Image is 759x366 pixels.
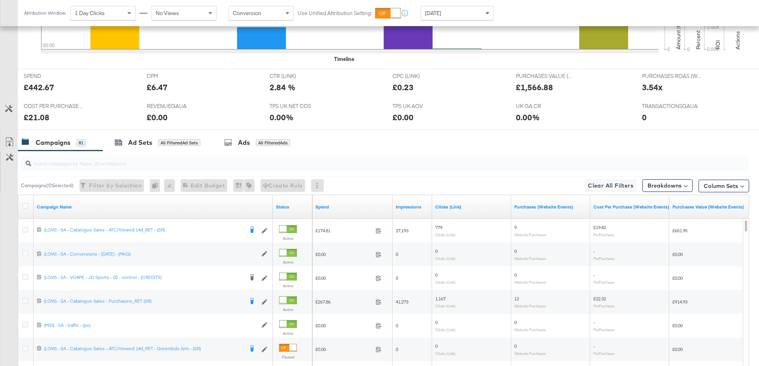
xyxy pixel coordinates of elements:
sub: Per Purchase [593,351,614,356]
span: REVENUEGAUA [147,102,206,110]
button: Breakdowns [642,179,693,192]
sub: Clicks (Link) [435,232,455,237]
span: 9 [514,224,517,230]
span: 0 [396,251,398,257]
div: Attribution Window: [24,10,66,16]
div: (LOW) - SA - Catalogue Sales - ATC/Viewed 14d_RET - (SR) [44,227,244,233]
span: 0 [396,275,398,281]
span: £914.93 [672,299,687,305]
sub: Website Purchases [514,327,546,332]
span: TPS UK AOV [393,102,452,110]
span: £0.00 [315,251,372,257]
sub: Clicks (Link) [435,303,455,308]
div: (LOW) - SA - VO4PE - JD Sports - 02 - control - (CREDITS) [44,274,244,281]
label: Paused [279,355,297,360]
sub: Website Purchases [514,232,546,237]
span: £651.95 [672,228,687,233]
span: [DATE] [425,9,441,17]
sub: Per Purchase [593,256,614,261]
span: 27,193 [396,228,408,233]
div: £1,566.88 [516,82,553,93]
label: Active [279,331,297,336]
label: Use Unified Attribution Setting: [298,9,372,17]
a: (MID) - SA - traffic - (ps) [44,322,257,329]
span: CTR (LINK) [270,72,329,80]
span: 0 [396,322,398,328]
span: £0.00 [315,322,372,328]
span: - [593,248,595,254]
span: £0.00 [672,275,683,281]
sub: Clicks (Link) [435,256,455,261]
span: PURCHASES VALUE (WEBSITE EVENTS) [516,72,575,80]
a: Shows the current state of your Ad Campaign. [276,204,309,210]
span: £19.42 [593,224,606,230]
text: Amount (GBP) [675,15,682,49]
span: 0 [514,343,517,349]
span: £0.00 [315,275,372,281]
a: (LOW) - SA - Catalogue Sales - Purchasers_RET (SR) [44,298,244,306]
div: 0 [642,112,647,123]
div: 81 [76,139,86,146]
a: The average cost for each purchase tracked by your Custom Audience pixel on your website after pe... [593,204,669,210]
label: Active [279,283,297,288]
div: Campaigns [36,138,70,147]
div: 3.54x [642,82,663,93]
span: 0 [435,248,438,254]
text: Percent [695,30,702,49]
span: £174.81 [315,228,372,233]
sub: Per Purchase [593,327,614,332]
span: CPC (LINK) [393,72,452,80]
a: The number of times a purchase was made tracked by your Custom Audience pixel on your website aft... [514,204,587,210]
a: (LOW) - SA - Catalogue Sales - ATC/Viewed 14d_RET - (SR) [44,227,244,235]
a: (LOW) - SA - Catalogue Sales - ATC/Viewed 14d_RET - Greenbids Arm - (SR) [44,345,244,353]
sub: Per Purchase [593,232,614,237]
sub: Per Purchase [593,280,614,284]
input: Search Campaigns by Name, ID or Objective [31,152,682,168]
label: Active [279,307,297,312]
div: £6.47 [147,82,168,93]
a: (LOW) - SA - VO4PE - JD Sports - 02 - control - (CREDITS) [44,274,244,282]
sub: Per Purchase [593,303,614,308]
span: £0.00 [672,251,683,257]
div: Campaigns ( 0 Selected) [21,182,74,189]
div: All Filtered Ad Sets [158,139,200,146]
div: £21.08 [24,112,49,123]
span: TPS UK NET COS [270,102,329,110]
label: Active [279,236,297,241]
sub: Website Purchases [514,280,546,284]
button: Clear All Filters [585,179,636,192]
span: 0 [435,343,438,349]
a: The number of clicks on links appearing on your ad or Page that direct people to your sites off F... [435,204,508,210]
span: - [593,319,595,325]
sub: Clicks (Link) [435,280,455,284]
div: (MID) - SA - traffic - (ps) [44,322,257,328]
span: 0 [396,346,398,352]
sub: Clicks (Link) [435,327,455,332]
span: PURCHASES ROAS (WEBSITE EVENTS) [642,72,701,80]
span: UK GA CR [516,102,575,110]
span: 0 [514,319,517,325]
span: £0.00 [315,346,372,352]
span: 1 Day Clicks [75,9,105,17]
a: (LOW) - SA - Conversions - [DATE] - (MKG) [44,251,257,258]
sub: Website Purchases [514,303,546,308]
span: £0.00 [672,346,683,352]
div: 0 [150,179,164,192]
div: £0.00 [393,112,413,123]
div: £442.67 [24,82,54,93]
a: The total amount spent to date. [315,204,389,210]
span: - [593,272,595,278]
sub: Website Purchases [514,256,546,261]
span: 1,167 [435,296,446,302]
div: £0.23 [393,82,413,93]
a: The number of times your ad was served. On mobile apps an ad is counted as served the first time ... [396,204,429,210]
div: 0.00% [516,112,540,123]
span: Conversion [233,9,261,17]
span: TRANSACTIONSGAUA [642,102,701,110]
div: Timeline [334,55,354,63]
span: 12 [514,296,519,302]
a: The total value of the purchase actions tracked by your Custom Audience pixel on your website aft... [672,204,745,210]
span: £267.86 [315,299,372,305]
span: CPM [147,72,206,80]
span: COST PER PURCHASE (WEBSITE EVENTS) [24,102,83,110]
